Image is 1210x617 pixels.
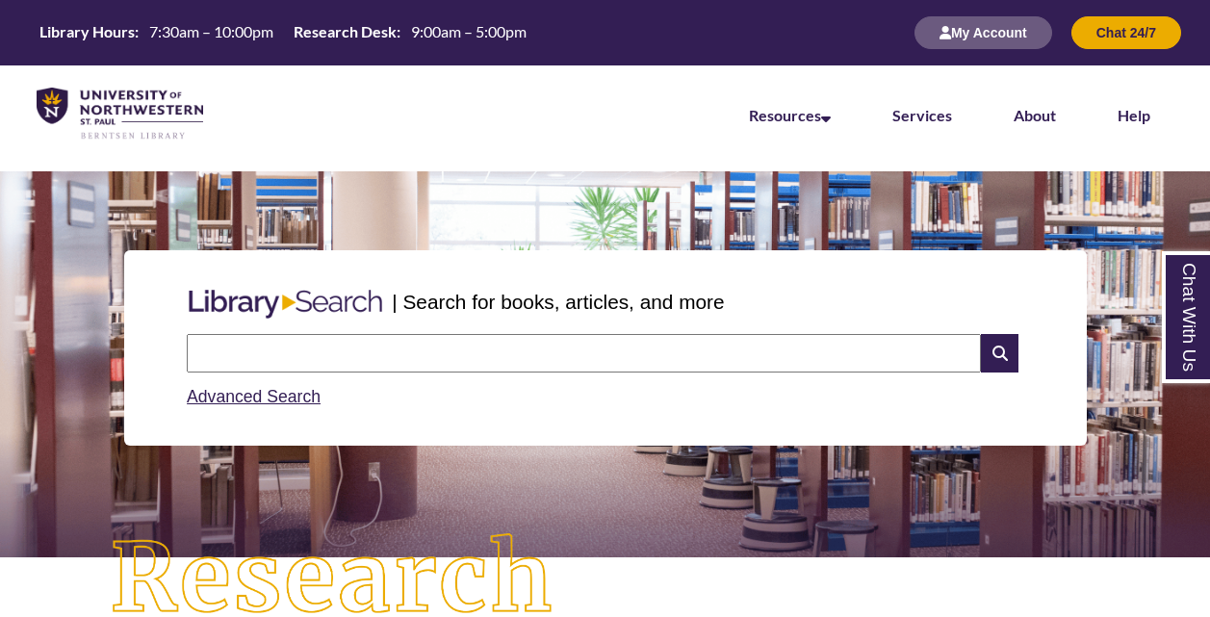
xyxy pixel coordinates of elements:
th: Research Desk: [286,21,403,42]
a: Resources [749,106,831,124]
button: Chat 24/7 [1071,16,1181,49]
a: Chat 24/7 [1071,24,1181,40]
a: My Account [914,24,1052,40]
img: UNWSP Library Logo [37,88,203,141]
a: Help [1118,106,1150,124]
p: | Search for books, articles, and more [392,287,724,317]
i: Search [981,334,1017,373]
a: Advanced Search [187,387,321,406]
img: Libary Search [179,282,392,326]
button: My Account [914,16,1052,49]
a: Services [892,106,952,124]
span: 7:30am – 10:00pm [149,22,273,40]
span: 9:00am – 5:00pm [411,22,527,40]
a: About [1014,106,1056,124]
th: Library Hours: [32,21,142,42]
a: Hours Today [32,21,534,44]
table: Hours Today [32,21,534,42]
